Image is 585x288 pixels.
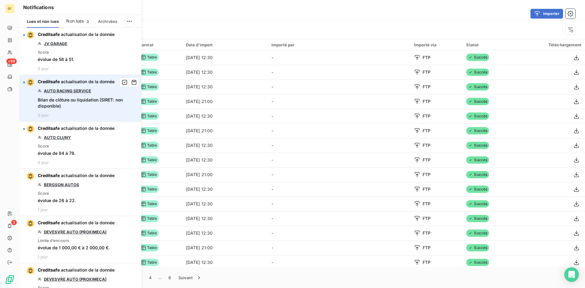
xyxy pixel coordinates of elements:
[268,123,410,138] td: -
[139,229,159,237] span: Table
[423,69,431,75] span: FTP
[44,88,91,93] a: AUTO RACING SERVICE
[182,240,268,255] td: [DATE] 21:00
[38,245,110,251] span: évolue de 1 000,00 € à 2 000,00 €.
[38,207,48,212] span: 1 jour
[182,255,268,270] td: [DATE] 12:30
[182,167,268,182] td: [DATE] 21:00
[423,230,431,236] span: FTP
[268,167,410,182] td: -
[38,220,60,225] span: Creditsafe
[38,126,60,131] span: Creditsafe
[182,197,268,211] td: [DATE] 12:30
[139,200,159,208] span: Table
[139,54,159,61] span: Table
[423,259,431,265] span: FTP
[268,138,410,153] td: -
[61,79,115,84] span: actualisation de la donnée
[423,172,431,178] span: FTP
[139,156,159,164] span: Table
[38,150,76,156] span: évolue de 84 à 78.
[38,267,60,272] span: Creditsafe
[38,50,49,55] span: Score
[466,156,489,164] span: Succès
[44,41,67,46] a: JV GARAGE
[44,229,107,234] a: DEVESVRE AUTO (PROXIMECA)
[466,200,489,208] span: Succès
[182,65,268,80] td: [DATE] 12:30
[139,69,159,76] span: Table
[38,32,60,37] span: Creditsafe
[423,157,431,163] span: FTP
[139,215,159,222] span: Table
[466,244,489,251] span: Succès
[139,244,159,251] span: Table
[182,50,268,65] td: [DATE] 12:30
[268,211,410,226] td: -
[466,98,489,105] span: Succès
[466,127,489,134] span: Succès
[268,65,410,80] td: -
[19,216,141,263] button: Creditsafe actualisation de la donnéeDEVESVRE AUTO (PROXIMECA)Limite d’encoursévolue de 1 000,00 ...
[5,4,15,13] div: BF
[139,83,159,91] span: Table
[139,127,159,134] span: Table
[466,171,489,178] span: Succès
[466,186,489,193] span: Succès
[423,98,431,105] span: FTP
[268,153,410,167] td: -
[19,169,141,216] button: Creditsafe actualisation de la donnéeBERGSON AUTOSScoreévolue de 26 à 22.1 jour
[423,113,431,119] span: FTP
[182,153,268,167] td: [DATE] 12:30
[61,267,115,272] span: actualisation de la donnée
[19,122,141,169] button: Creditsafe actualisation de la donnéeAUTO CLUNYScoreévolue de 84 à 78.0 jour
[519,42,581,47] div: Téléchargement
[268,255,410,270] td: -
[165,271,175,284] button: 6
[466,229,489,237] span: Succès
[38,160,49,165] span: 0 jour
[182,123,268,138] td: [DATE] 21:00
[182,109,268,123] td: [DATE] 12:30
[61,173,115,178] span: actualisation de la donnée
[38,56,74,62] span: évolue de 58 à 51.
[6,59,17,64] span: +99
[530,9,563,19] button: Importer
[139,142,159,149] span: Table
[38,97,138,109] span: Bilan de clôture ou liquidation (SIRET: non disponible)
[466,42,511,47] div: Statut
[19,75,141,122] button: Creditsafe actualisation de la donnéeAUTO RACING SERVICEBilan de clôture ou liquidation (SIRET: n...
[139,98,159,105] span: Table
[44,135,71,140] a: AUTO CLUNY
[61,220,115,225] span: actualisation de la donnée
[268,50,410,65] td: -
[423,84,431,90] span: FTP
[466,215,489,222] span: Succès
[66,18,84,24] span: Non lues
[466,69,489,76] span: Succès
[268,94,410,109] td: -
[5,275,15,284] img: Logo LeanPay
[27,19,59,24] span: Lues et non lues
[98,19,117,24] span: Archivées
[139,42,179,47] div: Format
[466,142,489,149] span: Succès
[23,4,138,11] h6: Notifications
[182,211,268,226] td: [DATE] 12:30
[38,191,49,196] span: Score
[423,201,431,207] span: FTP
[11,220,17,225] span: 3
[139,171,159,178] span: Table
[19,28,141,75] button: Creditsafe actualisation de la donnéeJV GARAGEScoreévolue de 58 à 51.0 jour
[466,259,489,266] span: Succès
[38,238,69,243] span: Limite d’encours
[271,42,407,47] div: Importé par
[145,271,155,284] button: 4
[38,144,49,148] span: Score
[268,240,410,255] td: -
[423,142,431,148] span: FTP
[414,42,459,47] div: Importé via
[139,186,159,193] span: Table
[182,94,268,109] td: [DATE] 21:00
[182,138,268,153] td: [DATE] 12:30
